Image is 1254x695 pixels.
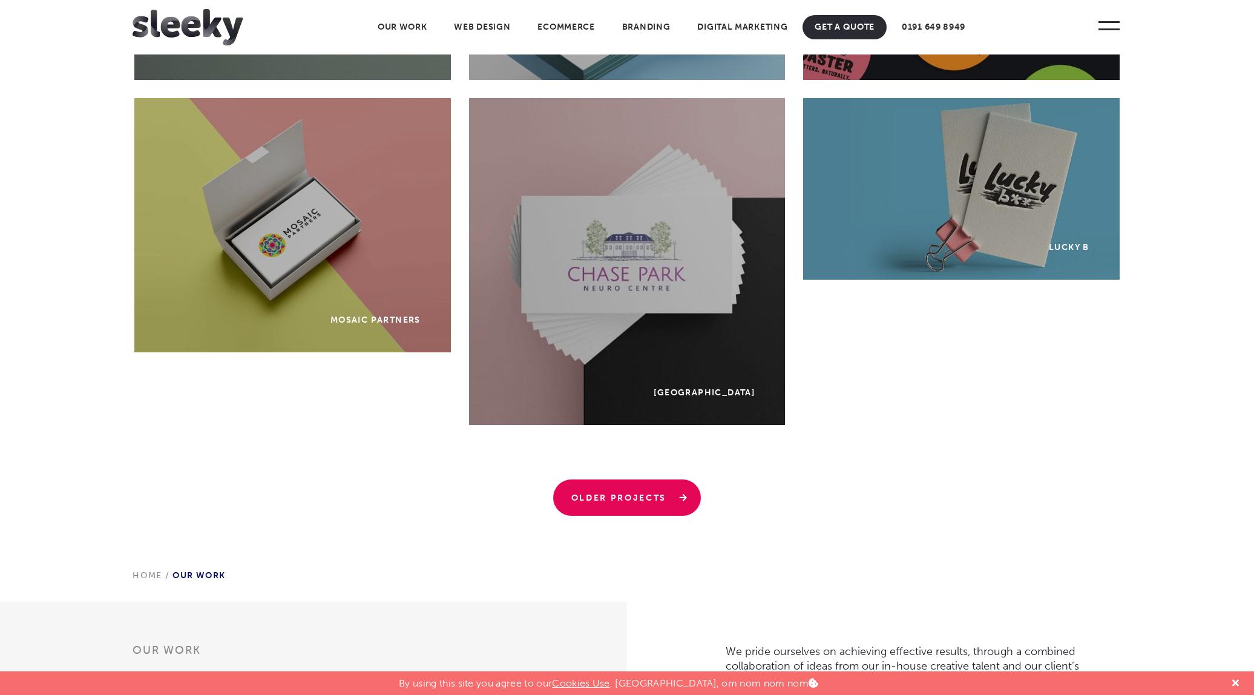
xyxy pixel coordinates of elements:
img: Sleeky Web Design Newcastle [133,9,243,45]
a: 0191 649 8949 [890,15,977,39]
p: We pride ourselves on achieving effective results, through a combined collaboration of ideas from... [726,644,1121,688]
a: Digital Marketing [685,15,799,39]
h1: Our Work [133,644,504,665]
p: By using this site you agree to our . [GEOGRAPHIC_DATA], om nom nom nom [399,671,818,689]
a: Branding [610,15,683,39]
a: Home [133,570,162,581]
a: Our Work [366,15,439,39]
a: Ecommerce [525,15,606,39]
span: / [162,570,172,581]
a: Older Projects [553,479,701,516]
a: Get A Quote [803,15,887,39]
a: Web Design [442,15,522,39]
div: Our Work [133,516,225,602]
a: Cookies Use [552,677,610,689]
